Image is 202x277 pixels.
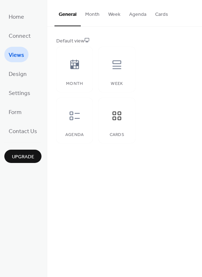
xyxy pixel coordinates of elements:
span: Contact Us [9,126,37,137]
a: Views [4,47,28,62]
a: Settings [4,85,35,100]
span: Views [9,50,24,61]
span: Home [9,12,24,23]
span: Connect [9,31,31,42]
a: Contact Us [4,123,41,138]
span: Form [9,107,22,118]
div: Default view [56,37,192,45]
span: Upgrade [12,153,34,161]
div: Month [63,81,85,86]
a: Design [4,66,31,81]
a: Home [4,9,28,24]
a: Form [4,104,26,119]
span: Design [9,69,27,80]
span: Settings [9,88,30,99]
button: Upgrade [4,150,41,163]
div: Cards [106,132,128,137]
a: Connect [4,28,35,43]
div: Week [106,81,128,86]
div: Agenda [63,132,85,137]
